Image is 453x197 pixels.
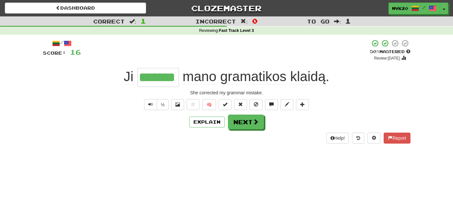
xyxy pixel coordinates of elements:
button: Add to collection (alt+a) [296,99,309,110]
button: Round history (alt+y) [352,133,364,144]
button: 🧠 [202,99,216,110]
span: mano [182,69,216,84]
button: Discuss sentence (alt+u) [265,99,278,110]
button: Favorite sentence (alt+f) [187,99,200,110]
button: Report [384,133,410,144]
button: Ignore sentence (alt+i) [250,99,262,110]
span: : [334,19,341,24]
button: Set this sentence to 100% Mastered (alt+m) [219,99,231,110]
button: Show image (alt+x) [171,99,184,110]
div: She corrected my grammar mistake. [43,89,410,96]
span: Score: [43,50,66,56]
span: 0 [252,17,258,25]
span: 1 [345,17,351,25]
a: Dashboard [5,3,146,14]
div: Mastered [370,49,410,55]
button: ½ [157,99,169,110]
div: / [43,39,81,47]
button: Explain [189,117,225,127]
span: mvk20 [392,5,408,11]
span: Incorrect [195,18,236,24]
button: Edit sentence (alt+d) [281,99,293,110]
span: Ji [124,69,133,84]
span: : [129,19,136,24]
a: mvk20 / [389,3,440,14]
span: 50 % [370,49,379,54]
span: . [179,69,330,84]
small: Review: [DATE] [374,56,400,61]
span: / [422,5,426,10]
span: To go [307,18,330,24]
button: Play sentence audio (ctl+space) [144,99,157,110]
span: 16 [70,48,81,56]
span: : [241,19,248,24]
span: Correct [93,18,125,24]
a: Clozemaster [156,3,297,14]
span: gramatikos [220,69,286,84]
span: klaidą [290,69,326,84]
div: Text-to-speech controls [143,99,169,110]
strong: Fast Track Level 3 [219,28,254,33]
span: 1 [141,17,146,25]
button: Help! [326,133,349,144]
button: Reset to 0% Mastered (alt+r) [234,99,247,110]
button: Next [228,115,264,129]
